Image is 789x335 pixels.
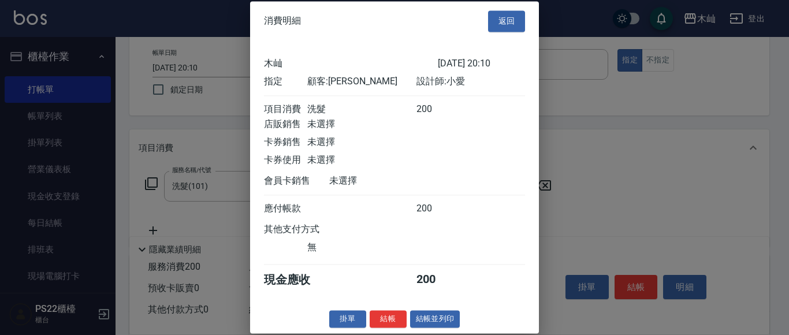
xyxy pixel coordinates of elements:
[307,241,416,254] div: 無
[264,154,307,166] div: 卡券使用
[307,103,416,116] div: 洗髮
[307,154,416,166] div: 未選擇
[416,203,460,215] div: 200
[329,175,438,187] div: 未選擇
[264,136,307,148] div: 卡券銷售
[416,76,525,88] div: 設計師: 小愛
[488,10,525,32] button: 返回
[264,175,329,187] div: 會員卡銷售
[264,224,351,236] div: 其他支付方式
[329,310,366,328] button: 掛單
[264,76,307,88] div: 指定
[438,58,525,70] div: [DATE] 20:10
[264,16,301,27] span: 消費明細
[410,310,460,328] button: 結帳並列印
[370,310,407,328] button: 結帳
[416,103,460,116] div: 200
[416,272,460,288] div: 200
[264,118,307,131] div: 店販銷售
[264,203,307,215] div: 應付帳款
[307,76,416,88] div: 顧客: [PERSON_NAME]
[307,136,416,148] div: 未選擇
[264,103,307,116] div: 項目消費
[307,118,416,131] div: 未選擇
[264,272,329,288] div: 現金應收
[264,58,438,70] div: 木屾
